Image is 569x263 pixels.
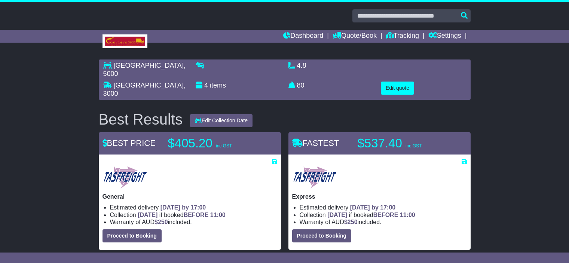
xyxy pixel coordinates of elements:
span: $ [344,219,358,225]
span: [DATE] [327,212,347,218]
span: $ [155,219,168,225]
span: FASTEST [292,138,339,148]
span: 80 [297,82,305,89]
p: $537.40 [358,136,451,151]
button: Proceed to Booking [292,229,351,242]
img: Tasfreight: General [103,165,148,189]
p: $405.20 [168,136,261,151]
li: Warranty of AUD included. [300,218,467,226]
span: if booked [138,212,225,218]
img: Tasfreight: Express [292,165,337,189]
li: Estimated delivery [300,204,467,211]
p: General [103,193,277,200]
span: inc GST [406,143,422,149]
span: BEFORE [373,212,398,218]
span: 11:00 [210,212,226,218]
span: BEST PRICE [103,138,156,148]
span: [DATE] by 17:00 [350,204,396,211]
a: Dashboard [283,30,323,43]
a: Tracking [386,30,419,43]
p: Express [292,193,467,200]
button: Edit quote [381,82,414,95]
span: , 5000 [103,62,186,77]
button: Proceed to Booking [103,229,162,242]
span: 250 [158,219,168,225]
li: Estimated delivery [110,204,277,211]
li: Collection [110,211,277,218]
li: Warranty of AUD included. [110,218,277,226]
a: Settings [428,30,461,43]
span: items [210,82,226,89]
li: Collection [300,211,467,218]
a: Quote/Book [333,30,377,43]
span: [DATE] by 17:00 [160,204,206,211]
span: 4 [204,82,208,89]
span: , 3000 [103,82,186,97]
span: [GEOGRAPHIC_DATA] [114,82,184,89]
button: Edit Collection Date [190,114,253,127]
span: 250 [348,219,358,225]
span: 4.8 [297,62,306,69]
div: Best Results [95,111,187,128]
span: if booked [327,212,415,218]
span: BEFORE [184,212,209,218]
span: [GEOGRAPHIC_DATA] [114,62,184,69]
span: [DATE] [138,212,157,218]
span: inc GST [216,143,232,149]
span: 11:00 [400,212,415,218]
